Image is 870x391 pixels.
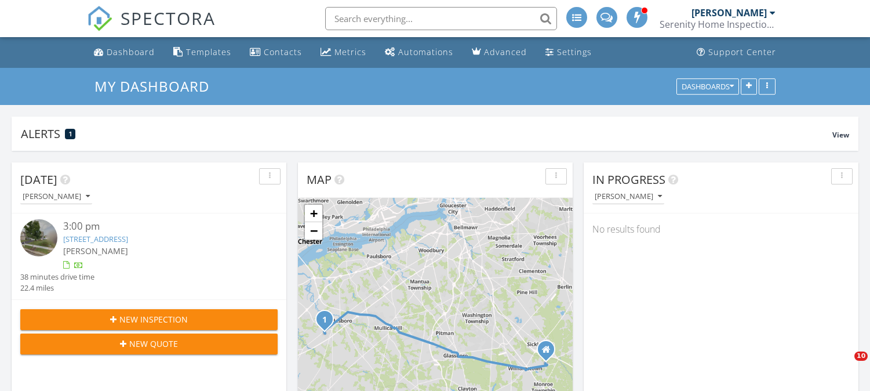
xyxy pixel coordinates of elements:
[467,42,532,63] a: Advanced
[23,193,90,201] div: [PERSON_NAME]
[546,349,553,356] div: 724 Saddlebrook Dr, Williamstown NJ 08094
[398,46,453,57] div: Automations
[94,77,219,96] a: My Dashboard
[592,172,665,187] span: In Progress
[557,46,592,57] div: Settings
[245,42,307,63] a: Contacts
[21,126,832,142] div: Alerts
[380,42,458,63] a: Automations (Advanced)
[186,46,231,57] div: Templates
[129,338,178,350] span: New Quote
[20,334,278,354] button: New Quote
[20,283,94,294] div: 22.4 miles
[595,193,662,201] div: [PERSON_NAME]
[69,130,72,138] span: 1
[107,46,155,57] div: Dashboard
[316,42,371,63] a: Metrics
[831,352,858,379] iframe: Intercom live chat
[305,222,322,240] a: Zoom out
[692,42,781,63] a: Support Center
[325,7,557,30] input: Search everything...
[63,219,256,234] div: 3:00 pm
[484,46,527,57] div: Advanced
[660,19,776,30] div: Serenity Home Inspections
[87,6,112,31] img: The Best Home Inspection Software - Spectora
[541,42,596,63] a: Settings
[584,213,858,245] div: No results found
[63,234,128,244] a: [STREET_ADDRESS]
[325,319,332,326] div: 11 Locust Ln, Swedesboro, NJ 08085
[20,172,57,187] span: [DATE]
[307,172,332,187] span: Map
[20,219,278,294] a: 3:00 pm [STREET_ADDRESS] [PERSON_NAME] 38 minutes drive time 22.4 miles
[691,7,767,19] div: [PERSON_NAME]
[89,42,159,63] a: Dashboard
[854,352,868,361] span: 10
[682,82,734,90] div: Dashboards
[264,46,302,57] div: Contacts
[592,189,664,205] button: [PERSON_NAME]
[20,219,57,256] img: streetview
[334,46,366,57] div: Metrics
[305,205,322,222] a: Zoom in
[20,189,92,205] button: [PERSON_NAME]
[322,316,327,324] i: 1
[121,6,216,30] span: SPECTORA
[119,313,188,325] span: New Inspection
[169,42,236,63] a: Templates
[708,46,776,57] div: Support Center
[87,16,216,40] a: SPECTORA
[676,78,739,95] button: Dashboards
[20,309,278,330] button: New Inspection
[63,245,128,256] span: [PERSON_NAME]
[20,271,94,283] div: 38 minutes drive time
[832,130,849,140] span: View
